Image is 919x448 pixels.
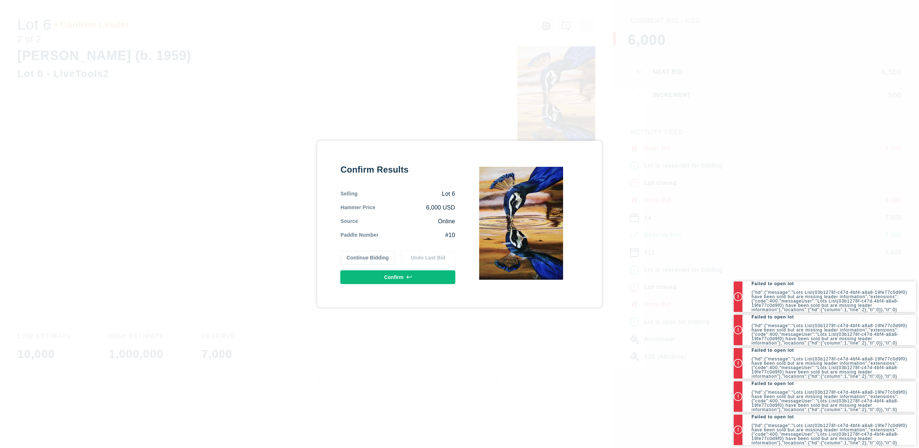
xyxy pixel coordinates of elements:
div: #10 [379,231,455,239]
h2: Failed to open lot [752,315,916,319]
p: {"hd":{"message":"Lots List(03b1278f-c47d-4bf4-a8a8-19fe77c0d9f0) have been sold but are missing ... [752,357,916,379]
h2: Failed to open lot [752,282,916,286]
div: Paddle Number [340,231,378,239]
p: {"hd":{"message":"Lots List(03b1278f-c47d-4bf4-a8a8-19fe77c0d9f0) have been sold but are missing ... [752,290,916,312]
h2: Failed to open lot [752,415,916,419]
h2: Failed to open lot [752,348,916,352]
div: Selling [340,190,357,198]
div: Hammer Price [340,204,375,212]
button: Continue Bidding [340,251,395,265]
button: Undo Last Bid [401,251,455,265]
div: Confirm Results [340,164,455,176]
div: Lot 6 [358,190,455,198]
p: {"hd":{"message":"Lots List(03b1278f-c47d-4bf4-a8a8-19fe77c0d9f0) have been sold but are missing ... [752,390,916,412]
button: Confirm [340,270,455,284]
h2: Failed to open lot [752,381,916,386]
div: Online [358,217,455,225]
p: {"hd":{"message":"Lots List(03b1278f-c47d-4bf4-a8a8-19fe77c0d9f0) have been sold but are missing ... [752,423,916,445]
div: 6,000 USD [375,204,455,212]
p: {"hd":{"message":"Lots List(03b1278f-c47d-4bf4-a8a8-19fe77c0d9f0) have been sold but are missing ... [752,324,916,345]
div: Source [340,217,358,225]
